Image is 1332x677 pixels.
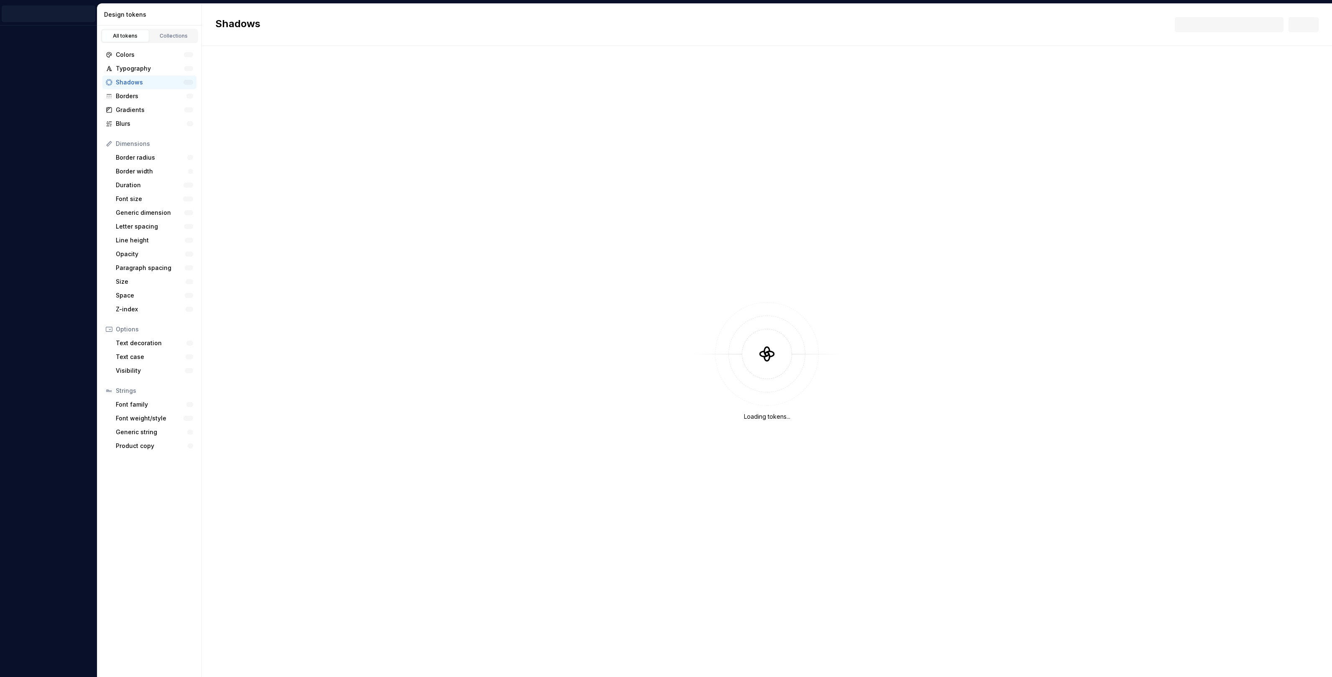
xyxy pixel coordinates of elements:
[116,291,185,300] div: Space
[112,151,196,164] a: Border radius
[116,195,183,203] div: Font size
[104,33,146,39] div: All tokens
[102,76,196,89] a: Shadows
[112,336,196,350] a: Text decoration
[112,220,196,233] a: Letter spacing
[112,234,196,247] a: Line height
[102,103,196,117] a: Gradients
[112,165,196,178] a: Border width
[116,181,183,189] div: Duration
[112,303,196,316] a: Z-index
[116,353,186,361] div: Text case
[116,428,187,436] div: Generic string
[116,209,184,217] div: Generic dimension
[112,192,196,206] a: Font size
[112,439,196,453] a: Product copy
[102,48,196,61] a: Colors
[116,250,185,258] div: Opacity
[744,412,790,421] div: Loading tokens...
[153,33,195,39] div: Collections
[116,305,186,313] div: Z-index
[116,167,188,176] div: Border width
[104,10,198,19] div: Design tokens
[116,236,185,244] div: Line height
[112,425,196,439] a: Generic string
[116,64,184,73] div: Typography
[116,51,184,59] div: Colors
[116,92,186,100] div: Borders
[116,414,183,422] div: Font weight/style
[112,364,196,377] a: Visibility
[112,247,196,261] a: Opacity
[116,387,193,395] div: Strings
[116,400,186,409] div: Font family
[102,62,196,75] a: Typography
[112,350,196,364] a: Text case
[116,325,193,333] div: Options
[116,78,183,87] div: Shadows
[102,117,196,130] a: Blurs
[116,106,184,114] div: Gradients
[116,442,188,450] div: Product copy
[116,140,193,148] div: Dimensions
[102,89,196,103] a: Borders
[116,120,187,128] div: Blurs
[112,206,196,219] a: Generic dimension
[112,261,196,275] a: Paragraph spacing
[112,398,196,411] a: Font family
[116,366,185,375] div: Visibility
[215,17,260,32] h2: Shadows
[116,222,184,231] div: Letter spacing
[116,277,186,286] div: Size
[116,264,185,272] div: Paragraph spacing
[116,153,187,162] div: Border radius
[112,289,196,302] a: Space
[112,178,196,192] a: Duration
[116,339,186,347] div: Text decoration
[112,275,196,288] a: Size
[112,412,196,425] a: Font weight/style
